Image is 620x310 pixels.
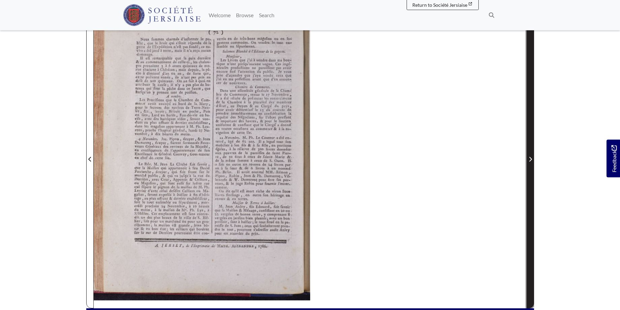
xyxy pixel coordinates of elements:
a: Welcome [206,8,233,22]
img: Société Jersiaise [123,4,201,26]
a: Would you like to provide feedback? [607,140,620,177]
a: Société Jersiaise logo [123,3,201,28]
button: Next Page [527,2,534,308]
a: Browse [233,8,256,22]
a: Search [256,8,277,22]
span: Return to Société Jersiaise [412,2,467,8]
span: Feedback [610,145,618,172]
button: Previous Page [86,2,94,308]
